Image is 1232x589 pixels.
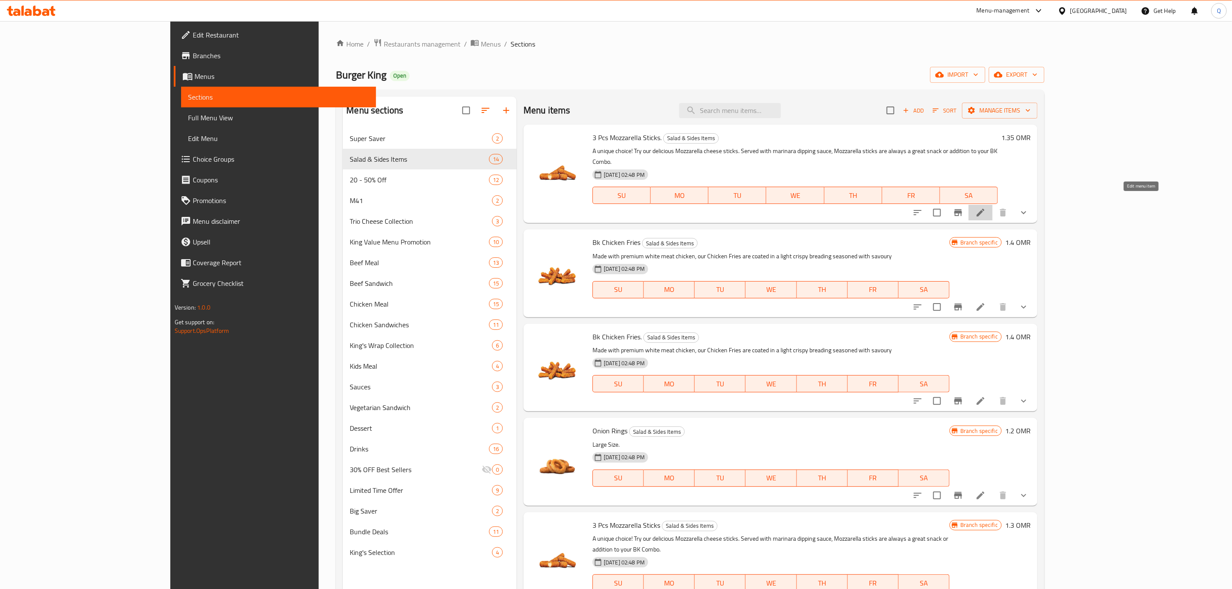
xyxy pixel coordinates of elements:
div: items [489,320,503,330]
button: SA [899,375,950,392]
a: Grocery Checklist [174,273,376,294]
span: [DATE] 02:48 PM [600,171,648,179]
span: [DATE] 02:48 PM [600,359,648,367]
button: SU [592,375,644,392]
div: items [489,154,503,164]
div: items [492,423,503,433]
span: Restaurants management [384,39,461,49]
span: Chicken Meal [350,299,489,309]
span: 30% OFF Best Sellers [350,464,482,475]
div: Vegetarian Sandwich [350,402,492,413]
div: Chicken Sandwiches [350,320,489,330]
nav: Menu sections [343,125,517,566]
div: Trio Cheese Collection3 [343,211,517,232]
svg: Show Choices [1019,490,1029,501]
span: Sort items [927,104,962,117]
div: Beef Meal13 [343,252,517,273]
h6: 1.35 OMR [1001,132,1031,144]
div: M412 [343,190,517,211]
span: FR [886,189,937,202]
button: FR [848,470,899,487]
div: Beef Meal [350,257,489,268]
span: 2 [492,507,502,515]
a: Menu disclaimer [174,211,376,232]
span: Select section [881,101,900,119]
h6: 1.4 OMR [1005,236,1031,248]
button: Branch-specific-item [948,391,969,411]
button: MO [644,375,695,392]
div: items [489,175,503,185]
span: King's Selection [350,547,492,558]
span: 1.0.0 [197,302,210,313]
button: show more [1013,391,1034,411]
span: SU [596,472,640,484]
div: Limited Time Offer [350,485,492,495]
span: Q [1217,6,1221,16]
span: Menus [194,71,369,81]
span: TU [698,472,742,484]
div: Dessert1 [343,418,517,439]
button: Add section [496,100,517,121]
span: Edit Menu [188,133,369,144]
button: delete [993,202,1013,223]
div: Dessert [350,423,492,433]
span: 4 [492,362,502,370]
span: FR [851,378,895,390]
div: items [489,237,503,247]
span: Branches [193,50,369,61]
div: Salad & Sides Items [643,332,699,343]
div: King Value Menu Promotion10 [343,232,517,252]
span: Menu disclaimer [193,216,369,226]
span: TH [800,378,844,390]
span: Sections [188,92,369,102]
div: items [492,382,503,392]
div: Vegetarian Sandwich2 [343,397,517,418]
span: Add item [900,104,927,117]
span: King Value Menu Promotion [350,237,489,247]
span: WE [749,283,793,296]
nav: breadcrumb [336,38,1044,50]
button: WE [766,187,824,204]
a: Edit Menu [181,128,376,149]
button: MO [651,187,708,204]
span: Branch specific [957,332,1001,341]
div: Salad & Sides Items [662,521,718,531]
span: MO [647,378,691,390]
button: Branch-specific-item [948,297,969,317]
span: Drinks [350,444,489,454]
span: Get support on: [175,316,214,328]
p: Large Size. [592,439,950,450]
div: items [492,485,503,495]
span: 14 [489,155,502,163]
span: 2 [492,404,502,412]
a: Menus [470,38,501,50]
a: Upsell [174,232,376,252]
div: King's Wrap Collection6 [343,335,517,356]
img: Bk Chicken Fries. [530,331,586,386]
a: Restaurants management [373,38,461,50]
span: [DATE] 02:48 PM [600,453,648,461]
div: Big Saver [350,506,492,516]
button: FR [848,281,899,298]
span: MO [654,189,705,202]
button: Add [900,104,927,117]
span: 2 [492,135,502,143]
div: items [492,506,503,516]
span: 9 [492,486,502,495]
button: show more [1013,485,1034,506]
span: Promotions [193,195,369,206]
button: SU [592,470,644,487]
div: items [489,278,503,288]
span: Version: [175,302,196,313]
span: export [996,69,1038,80]
span: SU [596,283,640,296]
svg: Show Choices [1019,396,1029,406]
span: 0 [492,466,502,474]
div: items [492,195,503,206]
span: Coupons [193,175,369,185]
button: sort-choices [907,297,928,317]
span: 3 [492,383,502,391]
